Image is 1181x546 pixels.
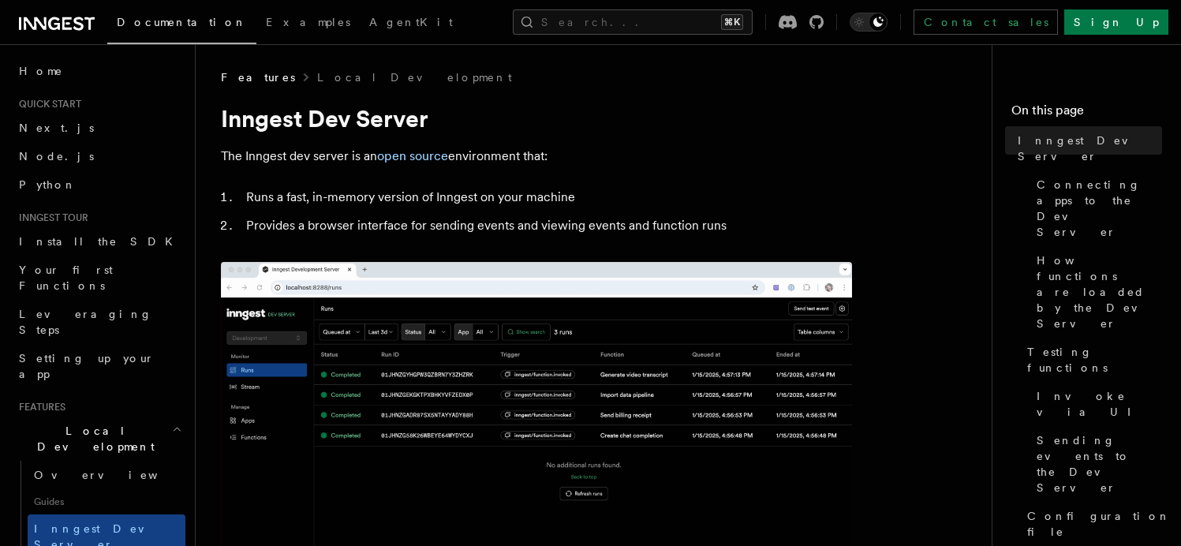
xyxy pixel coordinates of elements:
button: Search...⌘K [513,9,753,35]
span: Quick start [13,98,81,110]
span: Documentation [117,16,247,28]
a: Configuration file [1021,502,1162,546]
span: Examples [266,16,350,28]
a: How functions are loaded by the Dev Server [1030,246,1162,338]
span: Overview [34,469,196,481]
span: Install the SDK [19,235,182,248]
span: Configuration file [1027,508,1171,540]
a: Next.js [13,114,185,142]
span: Setting up your app [19,352,155,380]
span: Sending events to the Dev Server [1037,432,1162,496]
a: Setting up your app [13,344,185,388]
kbd: ⌘K [721,14,743,30]
h1: Inngest Dev Server [221,104,852,133]
span: Guides [28,489,185,514]
a: Overview [28,461,185,489]
span: Testing functions [1027,344,1162,376]
li: Provides a browser interface for sending events and viewing events and function runs [241,215,852,237]
a: Connecting apps to the Dev Server [1030,170,1162,246]
span: Inngest Dev Server [1018,133,1162,164]
button: Local Development [13,417,185,461]
span: Features [221,69,295,85]
a: Inngest Dev Server [1011,126,1162,170]
a: Local Development [317,69,512,85]
li: Runs a fast, in-memory version of Inngest on your machine [241,186,852,208]
span: Features [13,401,65,413]
a: Contact sales [914,9,1058,35]
span: Your first Functions [19,264,113,292]
a: Python [13,170,185,199]
a: Testing functions [1021,338,1162,382]
a: Documentation [107,5,256,44]
a: open source [377,148,448,163]
a: Sending events to the Dev Server [1030,426,1162,502]
a: Leveraging Steps [13,300,185,344]
button: Toggle dark mode [850,13,888,32]
a: Sign Up [1064,9,1168,35]
span: Next.js [19,122,94,134]
h4: On this page [1011,101,1162,126]
span: Invoke via UI [1037,388,1162,420]
a: Install the SDK [13,227,185,256]
span: Leveraging Steps [19,308,152,336]
a: Examples [256,5,360,43]
a: Your first Functions [13,256,185,300]
span: Inngest tour [13,211,88,224]
span: Node.js [19,150,94,163]
span: AgentKit [369,16,453,28]
span: How functions are loaded by the Dev Server [1037,252,1162,331]
span: Local Development [13,423,172,454]
a: Node.js [13,142,185,170]
span: Python [19,178,77,191]
a: Invoke via UI [1030,382,1162,426]
p: The Inngest dev server is an environment that: [221,145,852,167]
a: Home [13,57,185,85]
span: Home [19,63,63,79]
a: AgentKit [360,5,462,43]
span: Connecting apps to the Dev Server [1037,177,1162,240]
